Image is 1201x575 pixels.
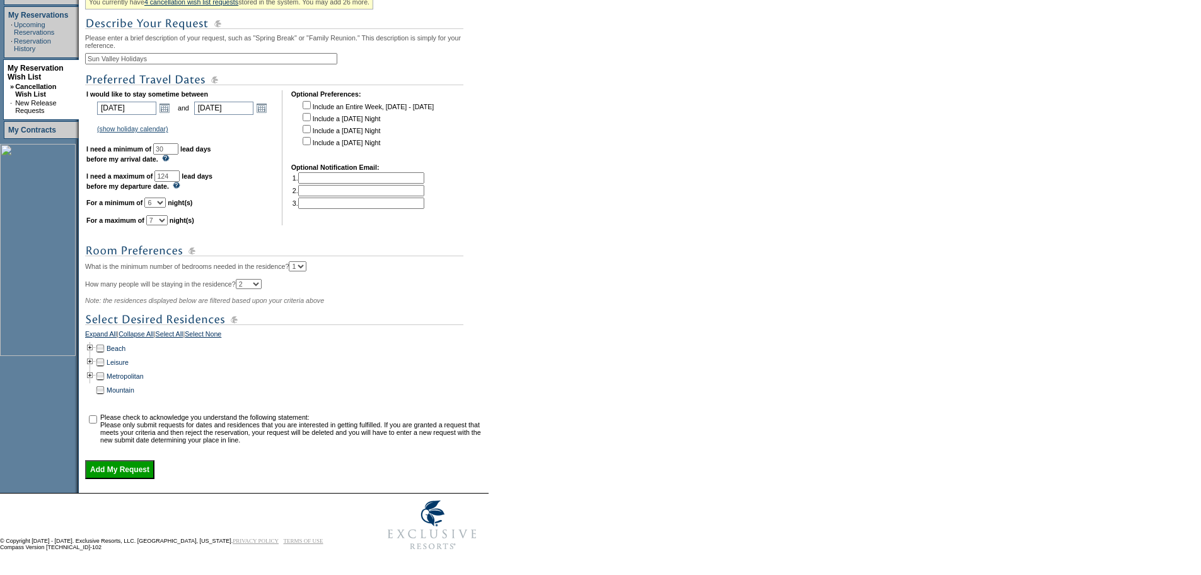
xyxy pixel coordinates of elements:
[162,155,170,162] img: questionMark_lightBlue.gif
[85,330,485,341] div: | | |
[15,83,56,98] a: Cancellation Wish List
[85,460,154,479] input: Add My Request
[14,21,54,36] a: Upcoming Reservations
[100,413,484,444] td: Please check to acknowledge you understand the following statement: Please only submit requests f...
[85,243,463,259] img: subTtlRoomPreferences.gif
[173,182,180,189] img: questionMark_lightBlue.gif
[158,101,171,115] a: Open the calendar popup.
[168,199,192,206] b: night(s)
[11,37,13,52] td: ·
[85,297,324,304] span: Note: the residences displayed below are filtered based upon your criteria above
[291,163,380,171] b: Optional Notification Email:
[293,185,424,196] td: 2.
[170,216,194,224] b: night(s)
[11,21,13,36] td: ·
[10,83,14,90] b: »
[85,330,117,341] a: Expand All
[86,216,144,224] b: For a maximum of
[233,538,279,544] a: PRIVACY POLICY
[293,172,424,184] td: 1.
[14,37,51,52] a: Reservation History
[97,125,168,133] a: (show holiday calendar)
[300,99,434,155] td: Include an Entire Week, [DATE] - [DATE] Include a [DATE] Night Include a [DATE] Night Include a [...
[86,172,153,180] b: I need a maximum of
[8,126,56,134] a: My Contracts
[86,145,211,163] b: lead days before my arrival date.
[176,99,191,117] td: and
[107,359,129,366] a: Leisure
[86,145,151,153] b: I need a minimum of
[86,172,212,190] b: lead days before my departure date.
[194,102,253,115] input: Date format: M/D/Y. Shortcut keys: [T] for Today. [UP] or [.] for Next Day. [DOWN] or [,] for Pre...
[8,64,64,81] a: My Reservation Wish List
[8,11,68,20] a: My Reservations
[293,198,424,209] td: 3.
[284,538,323,544] a: TERMS OF USE
[10,99,14,114] td: ·
[86,90,208,98] b: I would like to stay sometime between
[119,330,154,341] a: Collapse All
[255,101,269,115] a: Open the calendar popup.
[107,372,144,380] a: Metropolitan
[97,102,156,115] input: Date format: M/D/Y. Shortcut keys: [T] for Today. [UP] or [.] for Next Day. [DOWN] or [,] for Pre...
[107,345,125,352] a: Beach
[376,494,489,557] img: Exclusive Resorts
[156,330,183,341] a: Select All
[291,90,361,98] b: Optional Preferences:
[15,99,56,114] a: New Release Requests
[86,199,142,206] b: For a minimum of
[107,386,134,394] a: Mountain
[185,330,221,341] a: Select None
